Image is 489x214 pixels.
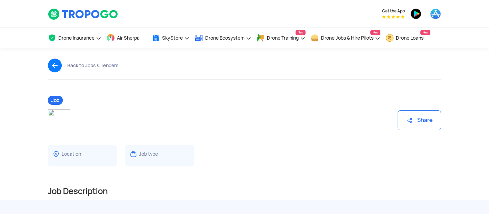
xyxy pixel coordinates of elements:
[321,35,373,41] span: Drone Jobs & Hire Pilots
[398,110,441,130] div: Share
[48,186,441,197] h2: Job Description
[58,35,94,41] span: Drone Insurance
[67,63,118,68] div: Back to Jobs & Tenders
[129,150,138,158] img: ic_jobtype.svg
[48,8,119,20] img: TropoGo Logo
[382,8,405,14] span: Get the App
[406,117,413,124] img: ic_share.svg
[410,8,421,19] img: ic_playstore.png
[162,35,183,41] span: SkyStore
[117,35,140,41] span: Air Sherpa
[152,28,190,48] a: SkyStore
[386,28,430,48] a: Drone LoansNew
[139,151,158,157] div: Job type
[62,151,81,157] div: Location
[257,28,306,48] a: Drone TrainingNew
[107,28,147,48] a: Air Sherpa
[48,28,101,48] a: Drone Insurance
[52,150,60,158] img: ic_locationdetail.svg
[48,96,63,105] span: Job
[267,35,299,41] span: Drone Training
[396,35,423,41] span: Drone Loans
[296,30,306,35] span: New
[205,35,244,41] span: Drone Ecosystem
[382,15,405,19] img: App Raking
[370,30,380,35] span: New
[420,30,430,35] span: New
[195,28,251,48] a: Drone Ecosystem
[430,8,441,19] img: ic_appstore.png
[311,28,380,48] a: Drone Jobs & Hire PilotsNew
